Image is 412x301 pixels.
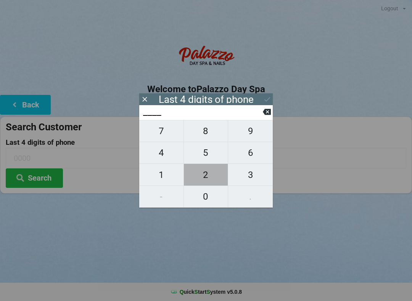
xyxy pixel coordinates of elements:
[184,186,229,208] button: 0
[228,123,273,139] span: 9
[184,164,229,186] button: 2
[184,120,229,142] button: 8
[228,145,273,161] span: 6
[139,167,183,183] span: 1
[139,120,184,142] button: 7
[139,145,183,161] span: 4
[184,142,229,164] button: 5
[228,142,273,164] button: 6
[184,123,228,139] span: 8
[139,164,184,186] button: 1
[139,123,183,139] span: 7
[228,164,273,186] button: 3
[184,167,228,183] span: 2
[228,120,273,142] button: 9
[184,189,228,205] span: 0
[159,96,254,103] div: Last 4 digits of phone
[139,142,184,164] button: 4
[184,145,228,161] span: 5
[228,167,273,183] span: 3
